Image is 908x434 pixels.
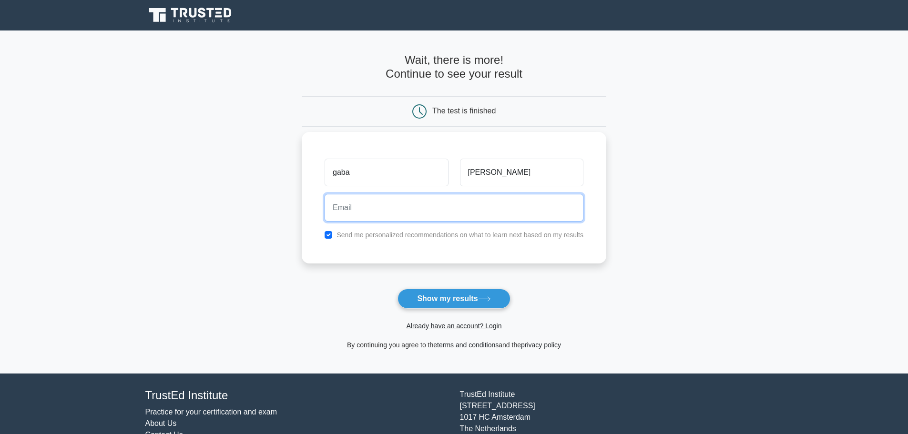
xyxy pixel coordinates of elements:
[325,159,448,186] input: First name
[406,322,501,330] a: Already have an account? Login
[432,107,496,115] div: The test is finished
[398,289,510,309] button: Show my results
[296,339,612,351] div: By continuing you agree to the and the
[437,341,499,349] a: terms and conditions
[145,419,177,427] a: About Us
[460,159,583,186] input: Last name
[145,389,449,403] h4: TrustEd Institute
[302,53,606,81] h4: Wait, there is more! Continue to see your result
[145,408,277,416] a: Practice for your certification and exam
[337,231,583,239] label: Send me personalized recommendations on what to learn next based on my results
[521,341,561,349] a: privacy policy
[325,194,583,222] input: Email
